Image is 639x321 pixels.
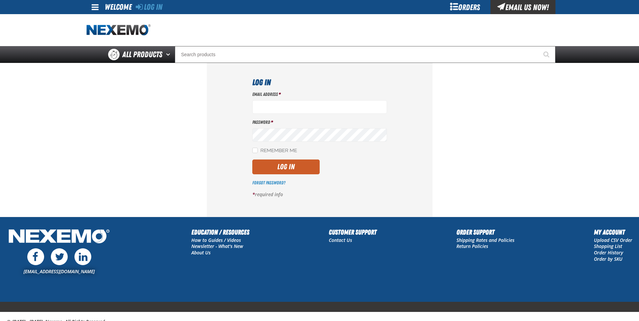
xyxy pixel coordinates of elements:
[24,268,95,275] a: [EMAIL_ADDRESS][DOMAIN_NAME]
[252,191,387,198] p: required info
[252,119,387,126] label: Password
[164,46,175,63] button: Open All Products pages
[252,76,387,88] h1: Log In
[191,249,211,256] a: About Us
[539,46,555,63] button: Start Searching
[87,24,151,36] img: Nexemo logo
[456,243,488,249] a: Return Policies
[594,227,632,237] h2: My Account
[594,237,632,243] a: Upload CSV Order
[191,243,243,249] a: Newsletter - What's New
[252,159,320,174] button: Log In
[594,256,622,262] a: Order by SKU
[191,227,249,237] h2: Education / Resources
[252,148,258,153] input: Remember Me
[136,2,162,12] a: Log In
[252,148,297,154] label: Remember Me
[252,91,387,98] label: Email Address
[594,243,622,249] a: Shopping List
[329,237,352,243] a: Contact Us
[7,227,111,247] img: Nexemo Logo
[329,227,377,237] h2: Customer Support
[594,249,623,256] a: Order History
[191,237,241,243] a: How to Guides / Videos
[456,237,514,243] a: Shipping Rates and Policies
[175,46,555,63] input: Search
[456,227,514,237] h2: Order Support
[87,24,151,36] a: Home
[122,48,162,61] span: All Products
[252,180,285,185] a: Forgot Password?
